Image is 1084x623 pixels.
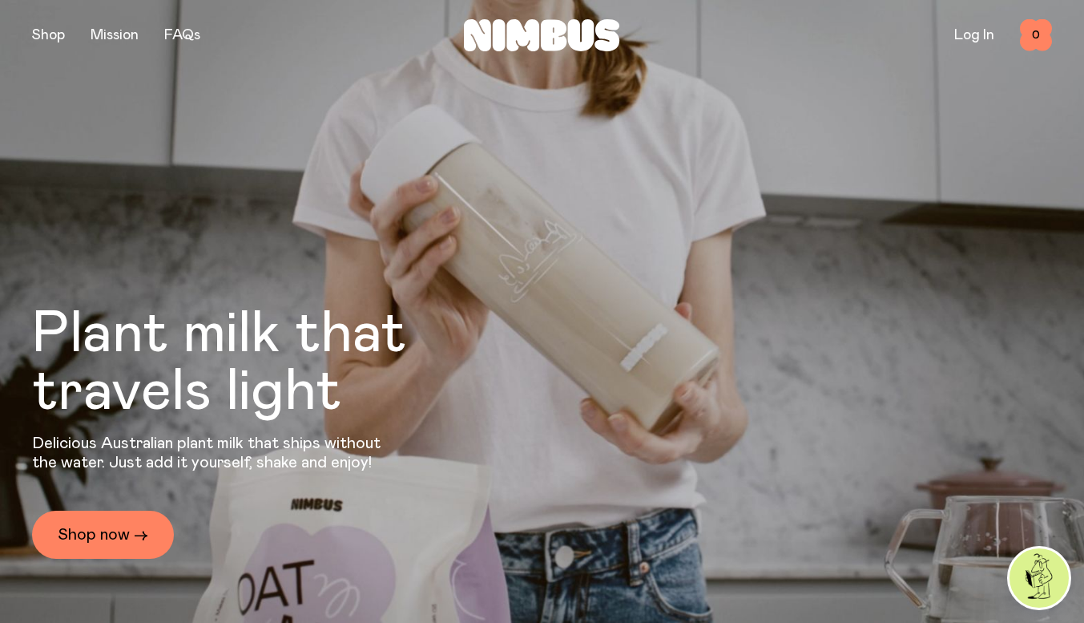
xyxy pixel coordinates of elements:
a: Mission [91,28,139,42]
a: Log In [954,28,994,42]
button: 0 [1020,19,1052,51]
a: FAQs [164,28,200,42]
p: Delicious Australian plant milk that ships without the water. Just add it yourself, shake and enjoy! [32,434,391,472]
img: agent [1009,548,1069,608]
a: Shop now → [32,511,174,559]
h1: Plant milk that travels light [32,305,494,421]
